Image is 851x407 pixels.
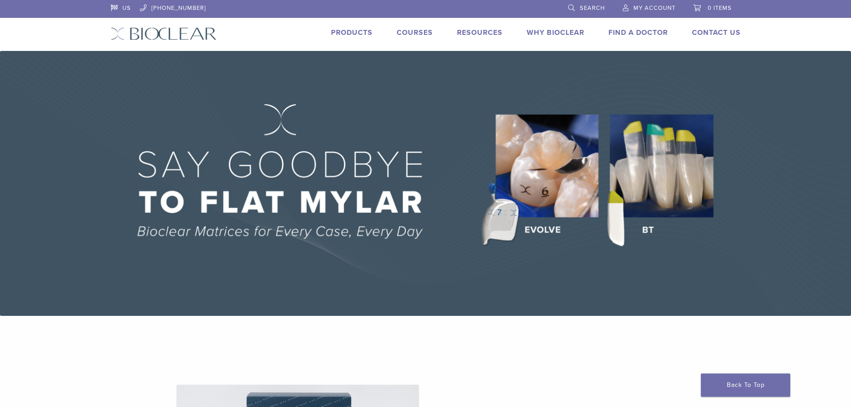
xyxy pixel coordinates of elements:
[331,28,373,37] a: Products
[527,28,584,37] a: Why Bioclear
[692,28,741,37] a: Contact Us
[633,4,675,12] span: My Account
[608,28,668,37] a: Find A Doctor
[708,4,732,12] span: 0 items
[397,28,433,37] a: Courses
[580,4,605,12] span: Search
[111,27,217,40] img: Bioclear
[457,28,503,37] a: Resources
[701,373,790,397] a: Back To Top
